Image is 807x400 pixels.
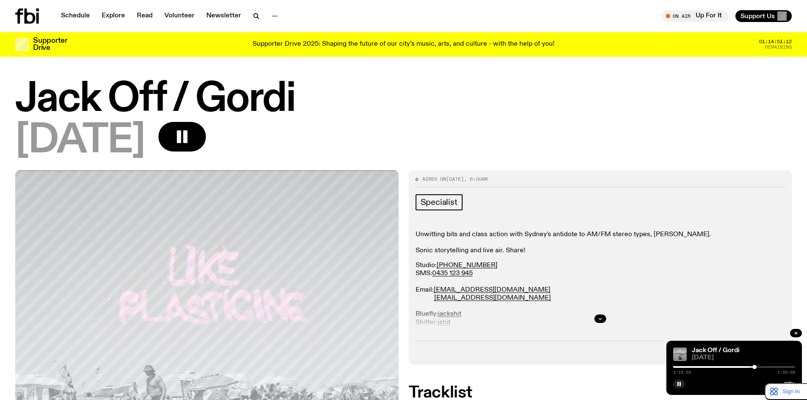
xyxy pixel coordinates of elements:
p: Studio: SMS: Email: Bluefly: Shitter: Instagran: Fakebook: Home: [416,262,785,359]
p: Supporter Drive 2025: Shaping the future of our city’s music, arts, and culture - with the help o... [252,41,555,48]
a: Volunteer [159,10,200,22]
span: 1:59:58 [777,370,795,375]
span: Remaining [765,45,792,50]
a: Jack Off / Gordi [692,347,740,354]
span: [DATE] [446,176,464,182]
a: [EMAIL_ADDRESS][DOMAIN_NAME] [434,295,551,301]
span: Support Us [740,12,775,20]
a: Specialist [416,194,463,210]
a: Explore [97,10,130,22]
a: [PHONE_NUMBER] [437,262,497,269]
button: Support Us [735,10,792,22]
span: 01:14:51:12 [759,39,792,44]
h1: Jack Off / Gordi [15,80,792,119]
a: 0435 123 945 [432,270,473,277]
a: Read [132,10,158,22]
h3: Supporter Drive [33,37,67,52]
span: 1:19:59 [673,370,691,375]
span: Aired on [422,176,446,182]
a: [EMAIL_ADDRESS][DOMAIN_NAME] [434,287,550,293]
a: Newsletter [201,10,246,22]
a: Schedule [56,10,95,22]
p: Unwitting bits and class action with Sydney's antidote to AM/FM stereo types, [PERSON_NAME]. Soni... [416,231,785,255]
span: Specialist [421,198,458,207]
span: [DATE] [15,122,145,160]
span: , 6:00am [464,176,488,182]
span: [DATE] [692,355,795,361]
button: On AirUp For It [662,10,729,22]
